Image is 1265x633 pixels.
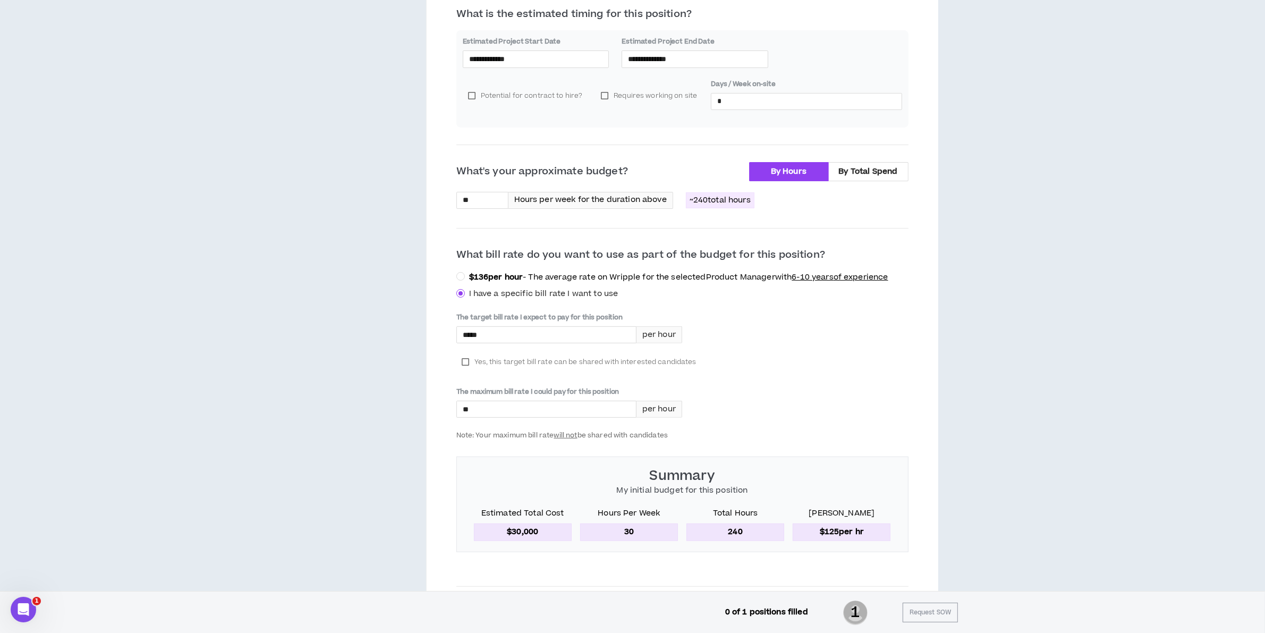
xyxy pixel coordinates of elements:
[456,164,628,179] p: What's your approximate budget?
[617,485,748,496] p: My initial budget for this position
[686,192,754,208] p: ~ 240 total hours
[771,166,806,177] span: By Hours
[32,597,41,605] span: 1
[622,37,768,46] label: Estimated Project End Date
[554,431,578,440] span: will not
[469,272,523,283] strong: $ 136 per hour
[711,79,902,89] label: Days / Week on-site
[636,326,682,343] div: per hour
[843,600,868,626] span: 1
[463,37,609,46] label: Estimated Project Start Date
[793,524,890,541] p: $125 per hr
[456,428,682,440] p: Note: Your maximum bill rate be shared with candidates
[474,357,697,367] span: Yes, this target bill rate can be shared with interested candidates
[474,508,572,524] p: Estimated Total Cost
[792,272,888,283] span: 6-10 years of experience
[456,7,909,22] p: What is the estimated timing for this position?
[617,468,748,485] p: Summary
[686,524,784,541] p: 240
[580,524,678,541] p: 30
[686,508,784,524] p: Total Hours
[580,508,678,524] p: Hours Per Week
[469,272,888,283] p: - The average rate on Wripple for the selected Product Manager with
[903,603,958,622] button: Request SOW
[456,313,682,322] label: The target bill rate I expect to pay for this position
[725,606,808,618] p: 0 of 1 positions filled
[596,88,702,104] label: Requires working on site
[839,166,898,177] span: By Total Spend
[793,508,890,524] p: [PERSON_NAME]
[463,88,588,104] label: Potential for contract to hire?
[514,194,667,206] p: Hours per week for the duration above
[456,387,682,396] label: The maximum bill rate I could pay for this position
[636,401,682,418] div: per hour
[11,597,36,622] iframe: Intercom live chat
[469,288,618,299] span: I have a specific bill rate I want to use
[456,246,909,263] p: What bill rate do you want to use as part of the budget for this position?
[474,524,572,541] p: $30,000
